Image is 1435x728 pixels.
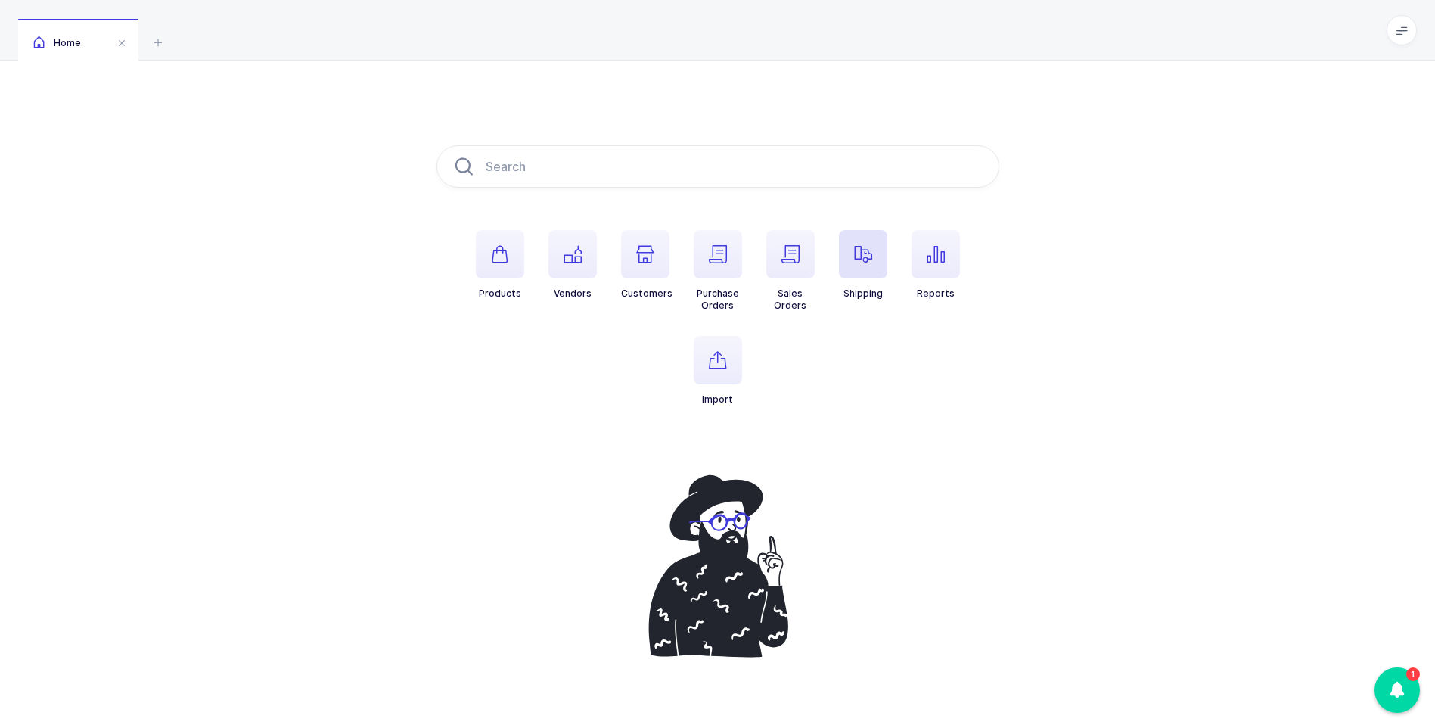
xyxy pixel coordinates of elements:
[766,230,815,312] button: SalesOrders
[1406,667,1420,681] div: 1
[621,230,672,300] button: Customers
[33,37,81,48] span: Home
[694,336,742,406] button: Import
[633,466,803,666] img: pointing-up.svg
[548,230,597,300] button: Vendors
[476,230,524,300] button: Products
[839,230,887,300] button: Shipping
[436,145,999,188] input: Search
[1374,667,1420,713] div: 1
[912,230,960,300] button: Reports
[694,230,742,312] button: PurchaseOrders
